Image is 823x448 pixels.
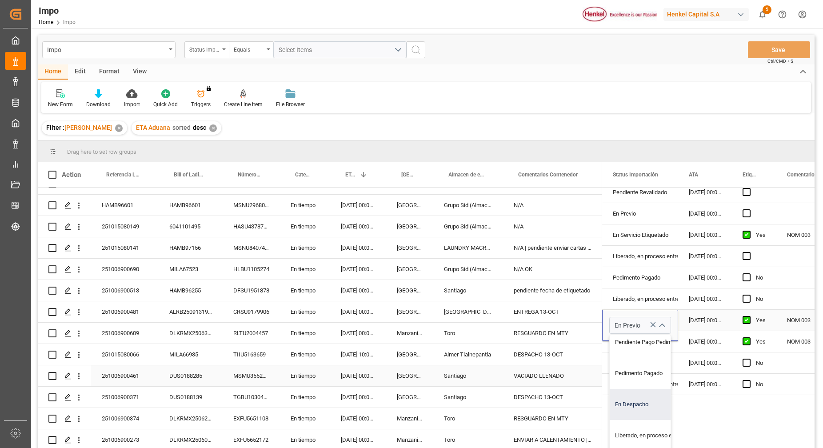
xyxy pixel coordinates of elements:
[223,237,280,258] div: MSNU8407435
[86,100,111,108] div: Download
[38,344,602,365] div: Press SPACE to select this row.
[172,124,191,131] span: sorted
[678,267,732,288] div: [DATE] 00:00:00
[91,387,159,408] div: 251006900371
[47,44,166,55] div: Impo
[433,280,503,301] div: Santiago
[280,280,330,301] div: En tiempo
[756,310,766,331] div: Yes
[433,323,503,344] div: Toro
[280,365,330,386] div: En tiempo
[386,365,433,386] div: [GEOGRAPHIC_DATA]
[280,301,330,322] div: En tiempo
[330,387,386,408] div: [DATE] 00:00:00
[756,374,766,395] div: No
[756,268,766,288] div: No
[238,172,261,178] span: Número de Contenedor
[386,408,433,429] div: Manzanillo
[280,344,330,365] div: En tiempo
[330,237,386,258] div: [DATE] 00:00:00
[386,344,433,365] div: [GEOGRAPHIC_DATA]
[159,216,223,237] div: 6041101495
[91,216,159,237] div: 251015080149
[280,195,330,216] div: En tiempo
[38,387,602,408] div: Press SPACE to select this row.
[678,352,732,373] div: [DATE] 00:00:00
[64,124,112,131] span: [PERSON_NAME]
[503,280,602,301] div: pendiente fecha de etiquetado
[503,323,602,344] div: RESGUARDO EN MTY
[159,344,223,365] div: MILA66935
[613,268,667,288] div: Pedimento Pagado
[62,171,81,179] div: Action
[126,64,153,80] div: View
[678,224,732,245] div: [DATE] 00:00:00
[223,323,280,344] div: RLTU2004457
[280,216,330,237] div: En tiempo
[663,6,752,23] button: Henkel Capital S.A
[610,327,693,358] div: Pendiente Pago Pedimento
[184,41,229,58] button: open menu
[159,408,223,429] div: DLKRMX2506231
[91,408,159,429] div: 251006900374
[433,216,503,237] div: Grupo Sid (Almacenaje y Distribucion AVIOR)
[39,4,76,17] div: Impo
[386,259,433,280] div: [GEOGRAPHIC_DATA]
[159,301,223,322] div: ALRB250913190054
[433,259,503,280] div: Grupo Sid (Almacenaje y Distribucion AVIOR)
[678,374,732,395] div: [DATE] 00:00:00
[159,195,223,216] div: HAMB96601
[678,331,732,352] div: [DATE] 00:00:00
[136,124,170,131] span: ETA Aduana
[39,19,53,25] a: Home
[330,259,386,280] div: [DATE] 00:00:00
[330,301,386,322] div: [DATE] 00:00:00
[91,301,159,322] div: 251006900481
[229,41,273,58] button: open menu
[386,280,433,301] div: [GEOGRAPHIC_DATA]
[748,41,810,58] button: Save
[678,182,732,203] div: [DATE] 00:00:00
[345,172,356,178] span: ETA Aduana
[223,216,280,237] div: HASU4378720
[46,124,64,131] span: Filter :
[386,237,433,258] div: [GEOGRAPHIC_DATA]
[613,246,667,267] div: Liberado, en proceso entrega
[234,44,264,54] div: Equals
[295,172,312,178] span: Categoría
[756,289,766,309] div: No
[756,225,766,245] div: Yes
[68,64,92,80] div: Edit
[159,259,223,280] div: MILA67523
[663,8,749,21] div: Henkel Capital S.A
[91,237,159,258] div: 251015080141
[38,64,68,80] div: Home
[613,182,667,203] div: Pendiente Revalidado
[330,280,386,301] div: [DATE] 00:00:00
[503,195,602,216] div: N/A
[280,387,330,408] div: En tiempo
[159,365,223,386] div: DUS0188285
[38,365,602,387] div: Press SPACE to select this row.
[613,225,667,245] div: En Servicio Etiquetado
[224,100,263,108] div: Create Line item
[91,195,159,216] div: HAMB96601
[38,301,602,323] div: Press SPACE to select this row.
[386,387,433,408] div: [GEOGRAPHIC_DATA]
[401,172,415,178] span: [GEOGRAPHIC_DATA] - Locode
[280,237,330,258] div: En tiempo
[330,323,386,344] div: [DATE] 00:00:00
[91,259,159,280] div: 251006900690
[763,5,771,14] span: 5
[91,365,159,386] div: 251006900461
[678,288,732,309] div: [DATE] 00:00:00
[386,323,433,344] div: Manzanillo
[92,64,126,80] div: Format
[610,389,693,420] div: En Despacho
[223,280,280,301] div: DFSU1951878
[503,387,602,408] div: DESPACHO 13-OCT
[91,280,159,301] div: 251006900513
[106,172,140,178] span: Referencia Leschaco
[433,344,503,365] div: Almer Tlalnepantla
[503,237,602,258] div: N/A | pendiente enviar cartas actualizadas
